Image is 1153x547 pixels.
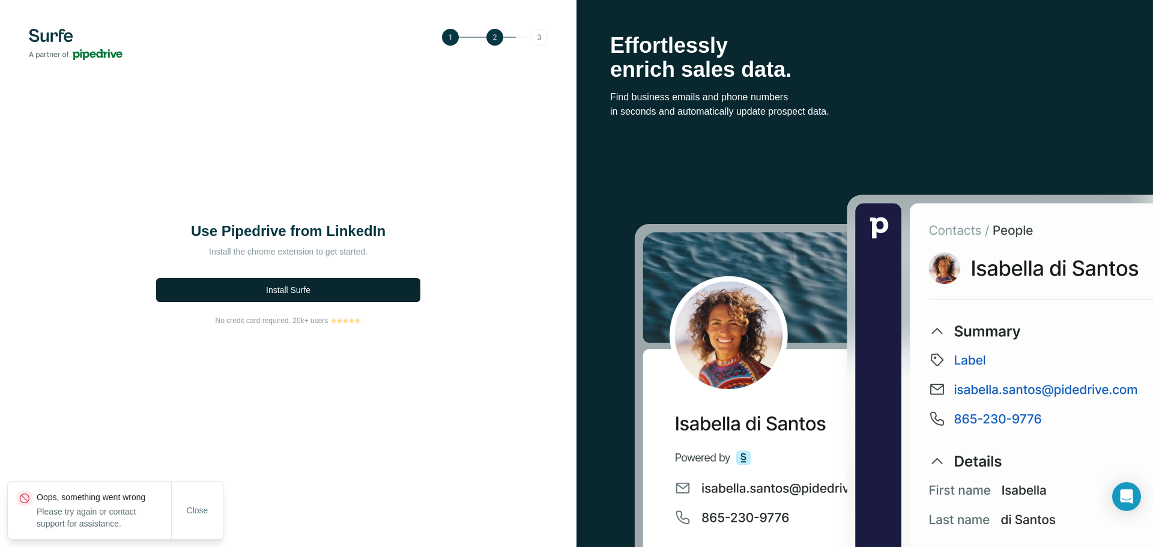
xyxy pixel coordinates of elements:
p: in seconds and automatically update prospect data. [610,104,1119,119]
p: enrich sales data. [610,58,1119,82]
p: Install the chrome extension to get started. [168,246,408,258]
span: Install Surfe [266,284,310,296]
p: Oops, something went wrong [37,491,171,503]
p: Find business emails and phone numbers [610,90,1119,104]
h1: Use Pipedrive from LinkedIn [168,222,408,241]
div: Open Intercom Messenger [1112,482,1141,511]
button: Install Surfe [156,278,420,302]
span: No credit card required. 20k+ users [216,315,328,326]
p: Effortlessly [610,34,1119,58]
img: Surfe Stock Photo - Selling good vibes [634,193,1153,547]
span: Close [187,504,208,516]
p: Please try again or contact support for assistance. [37,506,171,530]
img: Step 2 [442,29,548,46]
button: Close [178,500,217,521]
img: Surfe's logo [29,29,123,60]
